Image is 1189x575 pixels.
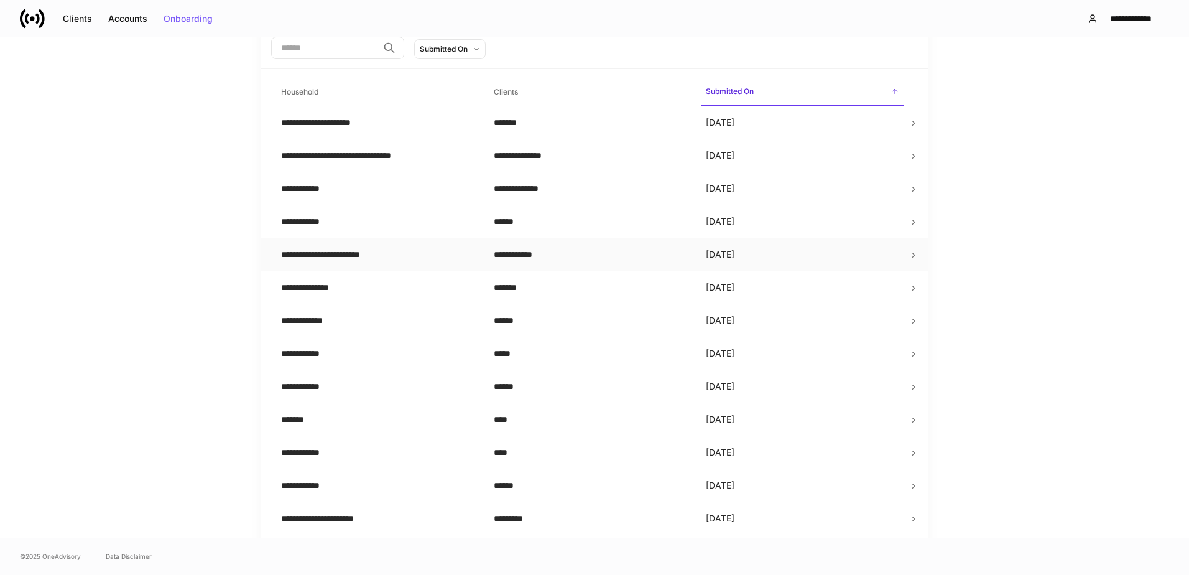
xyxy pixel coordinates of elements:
td: [DATE] [696,535,909,568]
td: [DATE] [696,337,909,370]
td: [DATE] [696,205,909,238]
span: © 2025 OneAdvisory [20,551,81,561]
div: Submitted On [420,43,468,55]
span: Clients [489,80,692,105]
td: [DATE] [696,436,909,469]
td: [DATE] [696,304,909,337]
button: Clients [55,9,100,29]
button: Accounts [100,9,155,29]
td: [DATE] [696,139,909,172]
td: [DATE] [696,403,909,436]
td: [DATE] [696,172,909,205]
button: Submitted On [414,39,486,59]
td: [DATE] [696,502,909,535]
div: Onboarding [164,14,213,23]
span: Household [276,80,479,105]
td: [DATE] [696,271,909,304]
span: Submitted On [701,79,904,106]
td: [DATE] [696,106,909,139]
h6: Clients [494,86,518,98]
button: Onboarding [155,9,221,29]
div: Accounts [108,14,147,23]
div: Clients [63,14,92,23]
td: [DATE] [696,469,909,502]
h6: Household [281,86,318,98]
a: Data Disclaimer [106,551,152,561]
h6: Submitted On [706,85,754,97]
td: [DATE] [696,238,909,271]
td: [DATE] [696,370,909,403]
